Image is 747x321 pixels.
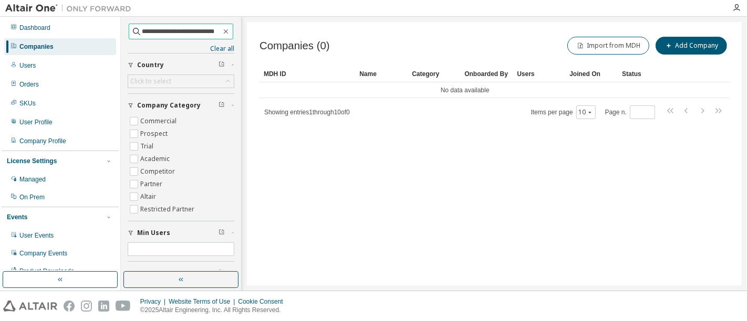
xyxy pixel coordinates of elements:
div: Dashboard [19,24,50,32]
span: Showing entries 1 through 10 of 0 [264,109,350,116]
div: License Settings [7,157,57,165]
div: Onboarded By [464,66,509,82]
label: Competitor [140,165,177,178]
div: Cookie Consent [238,297,289,306]
label: Academic [140,153,172,165]
div: Joined On [569,66,614,82]
label: Restricted Partner [140,203,196,216]
img: youtube.svg [116,301,131,312]
span: Clear filter [219,229,225,237]
div: Managed [19,175,46,184]
div: Click to select [128,75,234,88]
button: Add Company [656,37,727,55]
label: Partner [140,178,164,190]
button: Import from MDH [567,37,649,55]
img: Altair One [5,3,137,14]
span: Max Users [137,269,172,277]
button: Company Category [128,94,234,117]
div: On Prem [19,193,45,201]
div: Product Downloads [19,267,74,275]
button: Max Users [128,262,234,285]
img: linkedin.svg [98,301,109,312]
div: Click to select [130,77,171,85]
a: Clear all [128,45,234,53]
div: Name [359,66,403,82]
div: Companies [19,42,54,51]
button: 10 [579,108,593,116]
td: No data available [260,82,670,98]
label: Prospect [140,127,170,140]
div: Users [517,66,561,82]
span: Items per page [531,105,596,119]
label: Altair [140,190,158,203]
div: Company Profile [19,137,66,145]
img: instagram.svg [81,301,92,312]
span: Clear filter [219,61,225,69]
div: SKUs [19,99,36,108]
label: Commercial [140,115,179,127]
button: Min Users [128,221,234,244]
span: Company Category [137,101,201,110]
span: Clear filter [219,269,225,277]
p: © 2025 Altair Engineering, Inc. All Rights Reserved. [140,306,289,315]
div: Orders [19,80,39,89]
span: Companies (0) [260,40,330,52]
div: Website Terms of Use [169,297,238,306]
div: Users [19,61,36,70]
div: MDH ID [264,66,351,82]
span: Min Users [137,229,170,237]
div: Privacy [140,297,169,306]
div: Category [412,66,456,82]
button: Country [128,53,234,77]
div: User Events [19,231,54,240]
img: facebook.svg [64,301,75,312]
label: Trial [140,140,155,153]
div: Company Events [19,249,67,258]
span: Country [137,61,164,69]
span: Clear filter [219,101,225,110]
img: altair_logo.svg [3,301,57,312]
div: Events [7,213,27,221]
span: Page n. [605,105,655,119]
div: User Profile [19,118,53,126]
div: Status [622,66,666,82]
